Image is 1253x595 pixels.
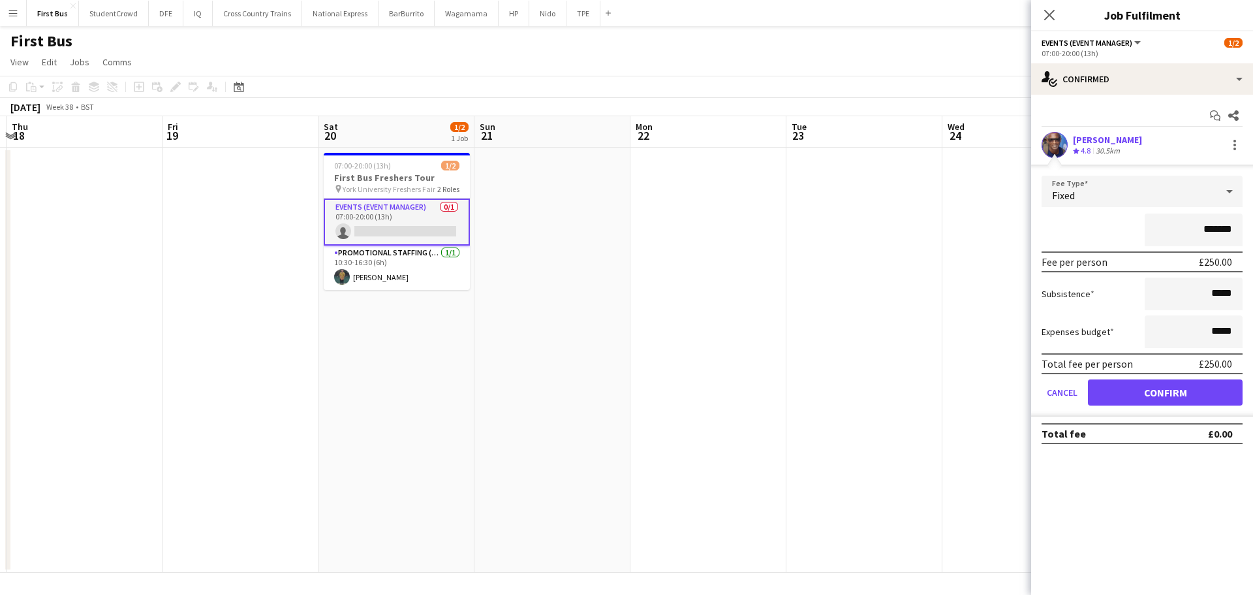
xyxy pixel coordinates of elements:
[1088,379,1243,406] button: Confirm
[451,133,468,143] div: 1 Job
[1224,38,1243,48] span: 1/2
[10,31,72,51] h1: First Bus
[792,121,807,133] span: Tue
[10,56,29,68] span: View
[1042,48,1243,58] div: 07:00-20:00 (13h)
[12,121,28,133] span: Thu
[42,56,57,68] span: Edit
[437,184,459,194] span: 2 Roles
[324,246,470,290] app-card-role: Promotional Staffing (Brand Ambassadors)1/110:30-16:30 (6h)[PERSON_NAME]
[302,1,379,26] button: National Express
[566,1,600,26] button: TPE
[79,1,149,26] button: StudentCrowd
[499,1,529,26] button: HP
[97,54,137,71] a: Comms
[1052,189,1075,202] span: Fixed
[435,1,499,26] button: Wagamama
[1073,134,1142,146] div: [PERSON_NAME]
[37,54,62,71] a: Edit
[322,128,338,143] span: 20
[948,121,965,133] span: Wed
[70,56,89,68] span: Jobs
[1199,357,1232,370] div: £250.00
[10,128,28,143] span: 18
[1208,427,1232,440] div: £0.00
[324,172,470,184] h3: First Bus Freshers Tour
[324,199,470,246] app-card-role: Events (Event Manager)0/107:00-20:00 (13h)
[1042,288,1094,300] label: Subsistence
[65,54,95,71] a: Jobs
[1031,63,1253,95] div: Confirmed
[324,153,470,290] app-job-card: 07:00-20:00 (13h)1/2First Bus Freshers Tour York University Freshers Fair2 RolesEvents (Event Man...
[43,102,76,112] span: Week 38
[946,128,965,143] span: 24
[634,128,653,143] span: 22
[478,128,495,143] span: 21
[102,56,132,68] span: Comms
[1093,146,1122,157] div: 30.5km
[1042,326,1114,338] label: Expenses budget
[1042,38,1132,48] span: Events (Event Manager)
[1081,146,1091,155] span: 4.8
[334,161,391,170] span: 07:00-20:00 (13h)
[1042,38,1143,48] button: Events (Event Manager)
[480,121,495,133] span: Sun
[790,128,807,143] span: 23
[636,121,653,133] span: Mon
[5,54,34,71] a: View
[1042,357,1133,370] div: Total fee per person
[1042,255,1107,268] div: Fee per person
[450,122,469,132] span: 1/2
[81,102,94,112] div: BST
[168,121,178,133] span: Fri
[166,128,178,143] span: 19
[1031,7,1253,24] h3: Job Fulfilment
[343,184,435,194] span: York University Freshers Fair
[441,161,459,170] span: 1/2
[1199,255,1232,268] div: £250.00
[149,1,183,26] button: DFE
[324,121,338,133] span: Sat
[10,101,40,114] div: [DATE]
[1042,379,1083,406] button: Cancel
[213,1,302,26] button: Cross Country Trains
[27,1,79,26] button: First Bus
[379,1,435,26] button: BarBurrito
[183,1,213,26] button: IQ
[1042,427,1086,440] div: Total fee
[529,1,566,26] button: Nido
